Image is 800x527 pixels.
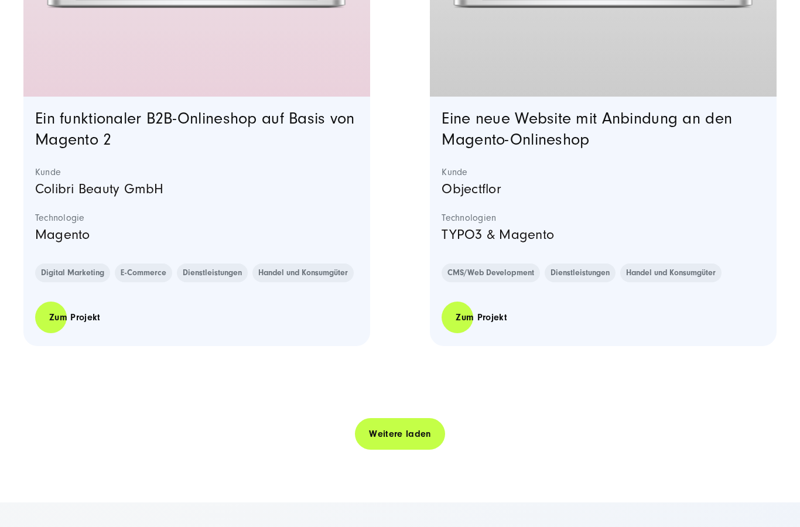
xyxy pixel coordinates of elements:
[35,263,110,282] a: Digital Marketing
[35,212,358,224] strong: Technologie
[442,224,765,246] p: TYPO3 & Magento
[442,178,765,200] p: Objectflor
[442,263,540,282] a: CMS/Web Development
[620,263,722,282] a: Handel und Konsumgüter
[35,301,115,334] a: Zum Projekt
[545,263,616,282] a: Dienstleistungen
[35,166,358,178] strong: Kunde
[442,212,765,224] strong: Technologien
[177,263,248,282] a: Dienstleistungen
[35,178,358,200] p: Colibri Beauty GmbH
[442,166,765,178] strong: Kunde
[115,263,172,282] a: E-Commerce
[252,263,354,282] a: Handel und Konsumgüter
[35,224,358,246] p: Magento
[35,109,355,149] a: Ein funktionaler B2B-Onlineshop auf Basis von Magento 2
[442,301,521,334] a: Zum Projekt
[355,418,445,451] a: Weitere laden
[442,109,732,149] a: Eine neue Website mit Anbindung an den Magento-Onlineshop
